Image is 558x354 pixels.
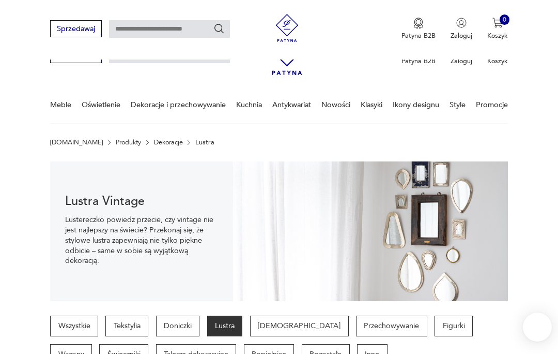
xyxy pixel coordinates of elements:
a: Figurki [435,316,473,336]
a: Kuchnia [236,87,262,123]
button: Szukaj [213,23,225,34]
a: Dekoracje i przechowywanie [131,87,226,123]
a: Produkty [116,139,141,146]
p: Zaloguj [451,31,472,40]
a: Przechowywanie [356,316,427,336]
p: Lustra [195,139,214,146]
p: Patyna B2B [401,56,436,66]
iframe: Smartsupp widget button [523,313,552,342]
button: 0Koszyk [487,18,508,40]
p: Lustereczko powiedz przecie, czy vintage nie jest najlepszy na świecie? Przekonaj się, że stylowe... [65,215,219,266]
button: Patyna B2B [401,18,436,40]
a: Meble [50,87,71,123]
a: Antykwariat [272,87,311,123]
a: Klasyki [361,87,382,123]
p: Koszyk [487,31,508,40]
a: Tekstylia [105,316,148,336]
img: Ikona medalu [413,18,424,29]
a: Ikona medaluPatyna B2B [401,18,436,40]
a: Wszystkie [50,316,98,336]
a: Oświetlenie [82,87,120,123]
a: Ikony designu [393,87,439,123]
img: Ikona koszyka [492,18,503,28]
a: Dekoracje [154,139,183,146]
a: Doniczki [156,316,200,336]
a: Style [450,87,466,123]
img: Lustra [233,161,507,301]
p: Zaloguj [451,56,472,66]
h1: Lustra Vintage [65,196,219,208]
p: Koszyk [487,56,508,66]
a: [DOMAIN_NAME] [50,139,103,146]
button: Sprzedawaj [50,20,101,37]
button: Zaloguj [451,18,472,40]
img: Patyna - sklep z meblami i dekoracjami vintage [270,14,304,42]
a: Promocje [476,87,508,123]
div: 0 [500,14,510,25]
a: Lustra [207,316,243,336]
a: Nowości [321,87,350,123]
p: Patyna B2B [401,31,436,40]
a: [DEMOGRAPHIC_DATA] [250,316,349,336]
a: Sprzedawaj [50,26,101,33]
img: Ikonka użytkownika [456,18,467,28]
